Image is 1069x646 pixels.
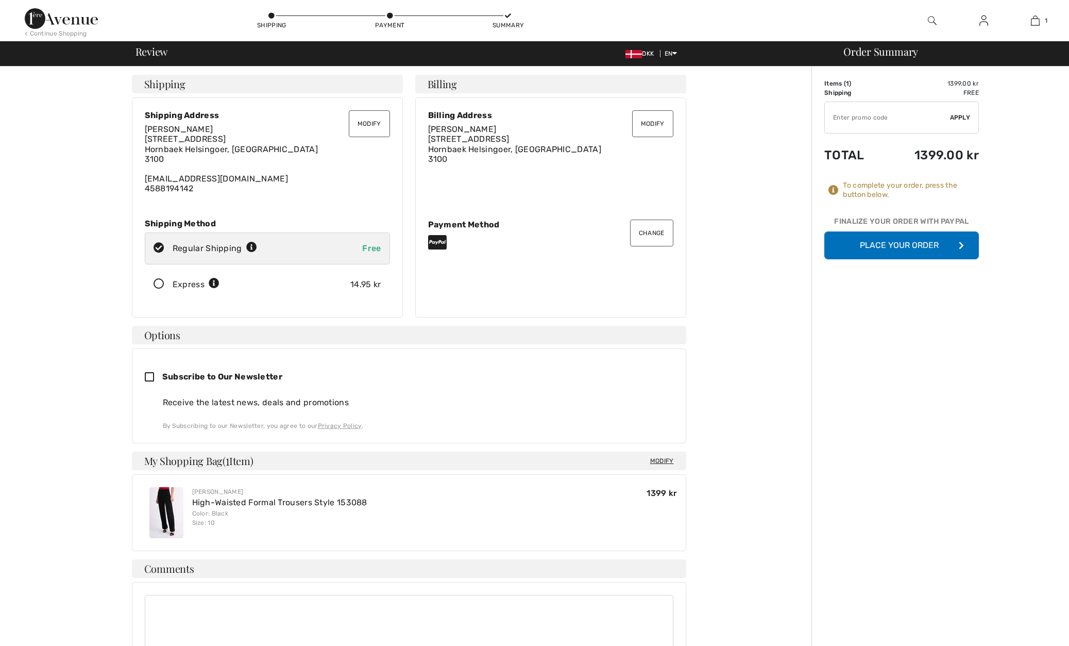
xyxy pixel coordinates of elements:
[1010,14,1060,27] a: 1
[647,488,677,498] span: 1399 kr
[884,79,979,88] td: 1399.00 kr
[144,79,185,89] span: Shipping
[149,487,183,538] img: High-Waisted Formal Trousers Style 153088
[979,14,988,27] img: My Info
[824,79,884,88] td: Items ( )
[132,559,686,578] h4: Comments
[25,8,98,29] img: 1ère Avenue
[145,134,318,163] span: [STREET_ADDRESS] Hornbaek Helsingoer, [GEOGRAPHIC_DATA] 3100
[256,21,287,30] div: Shipping
[163,396,673,409] div: Receive the latest news, deals and promotions
[824,138,884,173] td: Total
[226,453,229,467] span: 1
[884,88,979,97] td: Free
[846,80,849,87] span: 1
[132,452,686,470] h4: My Shopping Bag
[428,220,673,229] div: Payment Method
[223,454,253,468] span: ( Item)
[650,456,674,466] span: Modify
[428,110,673,120] div: Billing Address
[318,422,362,429] a: Privacy Policy
[625,50,658,57] span: DKK
[135,46,168,57] span: Review
[25,29,87,38] div: < Continue Shopping
[1031,14,1040,27] img: My Bag
[362,243,381,253] span: Free
[632,110,673,137] button: Modify
[1045,16,1047,25] span: 1
[375,21,405,30] div: Payment
[625,50,642,58] img: Danish krone
[349,110,390,137] button: Modify
[132,326,686,344] h4: Options
[350,278,381,291] div: 14.95 kr
[824,88,884,97] td: Shipping
[145,124,213,134] span: [PERSON_NAME]
[173,242,257,255] div: Regular Shipping
[192,487,367,496] div: [PERSON_NAME]
[665,50,677,57] span: EN
[928,14,937,27] img: search the website
[630,220,673,246] button: Change
[173,278,219,291] div: Express
[192,509,367,527] div: Color: Black Size: 10
[428,124,497,134] span: [PERSON_NAME]
[428,134,601,163] span: [STREET_ADDRESS] Hornbaek Helsingoer, [GEOGRAPHIC_DATA] 3100
[493,21,523,30] div: Summary
[884,138,979,173] td: 1399.00 kr
[824,216,979,231] div: Finalize Your Order with PayPal
[163,421,673,430] div: By Subscribing to our Newsletter, you agree to our .
[825,102,950,133] input: Promo code
[971,14,996,27] a: Sign In
[950,113,971,122] span: Apply
[162,372,282,382] span: Subscribe to Our Newsletter
[824,231,979,259] button: Place Your Order
[145,124,390,193] div: [EMAIL_ADDRESS][DOMAIN_NAME] 4588194142
[831,46,1063,57] div: Order Summary
[192,498,367,507] a: High-Waisted Formal Trousers Style 153088
[145,219,390,228] div: Shipping Method
[843,181,979,200] div: To complete your order, press the button below.
[428,79,457,89] span: Billing
[145,110,390,120] div: Shipping Address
